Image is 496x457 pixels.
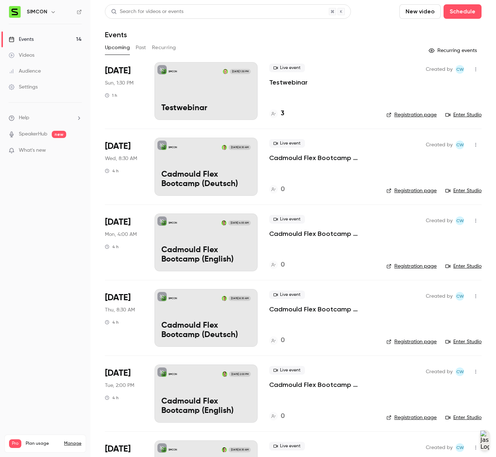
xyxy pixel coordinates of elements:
button: Schedule [444,4,482,19]
div: Search for videos or events [111,8,183,16]
span: Created by [426,65,453,74]
span: Tue, 2:00 PM [105,382,134,389]
div: Settings [9,83,38,91]
span: CW [456,292,464,301]
a: TestwebinarSIMCONMarkus Fornoff[DATE] 1:30 PMTestwebinar [154,62,258,120]
span: new [52,131,66,138]
div: Oct 22 Wed, 8:30 AM (Europe/Berlin) [105,138,143,195]
div: 4 h [105,244,119,250]
span: CW [456,367,464,376]
h4: 0 [281,260,285,270]
span: Christopher Wynes [455,216,464,225]
a: Enter Studio [445,414,482,421]
div: Oct 12 Sun, 1:30 PM (Europe/Berlin) [105,62,143,120]
div: Oct 30 Thu, 8:30 AM (Europe/Berlin) [105,289,143,347]
span: Created by [426,443,453,452]
a: Cadmould Flex Bootcamp (English) [269,229,375,238]
p: SIMCON [168,448,177,452]
a: Registration page [386,414,437,421]
div: Nov 4 Tue, 2:00 PM (Europe/Berlin) [105,365,143,422]
span: [DATE] [105,367,131,379]
button: Past [136,42,146,53]
a: Enter Studio [445,338,482,345]
a: Testwebinar [269,78,308,87]
span: Mon, 4:00 AM [105,231,137,238]
a: Enter Studio [445,187,482,194]
button: Upcoming [105,42,130,53]
img: Florian Cramer [222,296,227,301]
h4: 0 [281,185,285,194]
span: [DATE] 8:30 AM [229,296,250,301]
span: [DATE] [105,65,131,77]
div: Events [9,36,34,43]
a: Manage [64,441,81,447]
div: 4 h [105,319,119,325]
span: [DATE] 8:30 AM [229,145,250,150]
img: Moritz Conrad [221,220,226,225]
div: Audience [9,68,41,75]
img: Markus Fornoff [223,69,228,74]
span: [DATE] 4:00 AM [228,220,250,225]
span: Sun, 1:30 PM [105,79,133,87]
p: SIMCON [168,297,177,300]
span: [DATE] [105,292,131,303]
span: Christopher Wynes [455,65,464,74]
span: [DATE] [105,216,131,228]
a: Cadmould Flex Bootcamp (English)SIMCONMoritz Conrad[DATE] 4:00 AMCadmould Flex Bootcamp (English) [154,214,258,271]
p: SIMCON [168,146,177,149]
span: CW [456,443,464,452]
span: [DATE] [105,443,131,455]
a: Registration page [386,187,437,194]
span: Live event [269,442,305,450]
p: Cadmould Flex Bootcamp (Deutsch) [161,321,251,340]
span: Live event [269,64,305,72]
span: Christopher Wynes [455,292,464,301]
span: CW [456,65,464,74]
p: Cadmould Flex Bootcamp (English) [161,397,251,416]
a: 0 [269,336,285,345]
span: [DATE] 2:00 PM [229,371,250,376]
span: [DATE] 1:30 PM [230,69,250,74]
h4: 0 [281,336,285,345]
p: Cadmould Flex Bootcamp (English) [161,246,251,264]
span: Created by [426,216,453,225]
a: Cadmould Flex Bootcamp (Deutsch)SIMCONFlorian Cramer[DATE] 8:30 AMCadmould Flex Bootcamp (Deutsch) [154,138,258,195]
img: Moritz Conrad [222,371,227,376]
p: SIMCON [168,221,177,225]
div: Videos [9,52,34,59]
img: Henrik Starch [222,447,227,452]
span: Plan usage [26,441,60,447]
a: Enter Studio [445,263,482,270]
span: Created by [426,367,453,376]
a: SpeakerHub [19,130,47,138]
h1: Events [105,30,127,39]
a: Registration page [386,263,437,270]
span: Wed, 8:30 AM [105,155,137,162]
img: SIMCON [9,6,21,18]
a: 0 [269,260,285,270]
div: 4 h [105,168,119,174]
div: Oct 27 Mon, 4:00 AM (Europe/Berlin) [105,214,143,271]
li: help-dropdown-opener [9,114,82,122]
a: Registration page [386,338,437,345]
div: 1 h [105,92,117,98]
span: What's new [19,147,46,154]
span: Created by [426,292,453,301]
a: Cadmould Flex Bootcamp (Deutsch)SIMCONFlorian Cramer[DATE] 8:30 AMCadmould Flex Bootcamp (Deutsch) [154,289,258,347]
p: Cadmould Flex Bootcamp (English) [269,380,375,389]
div: 4 h [105,395,119,401]
span: Live event [269,139,305,148]
a: Cadmould Flex Bootcamp (Deutsch) [269,305,375,314]
span: Created by [426,141,453,149]
h6: SIMCON [27,8,47,16]
span: Christopher Wynes [455,141,464,149]
span: Help [19,114,29,122]
span: [DATE] [105,141,131,152]
span: Live event [269,215,305,224]
a: Cadmould Flex Bootcamp (Deutsch) [269,154,375,162]
span: CW [456,141,464,149]
p: SIMCON [168,70,177,73]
